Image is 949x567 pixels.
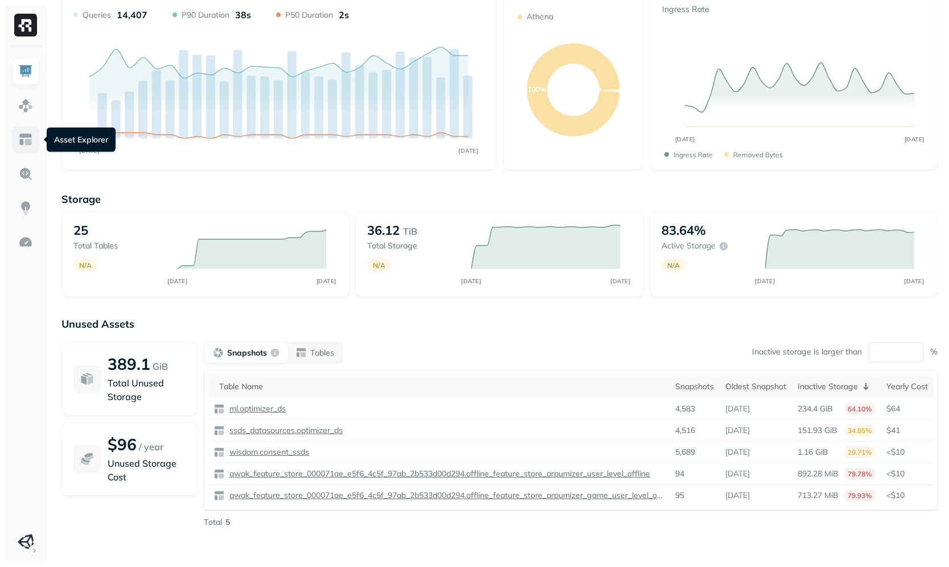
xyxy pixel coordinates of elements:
[403,225,417,238] p: TiB
[213,425,225,437] img: table
[461,278,481,284] tspan: [DATE]
[904,278,924,284] tspan: [DATE]
[18,132,33,147] img: Asset Explorer
[227,490,664,501] p: qwak_feature_store_000071ae_e5f6_4c5f_97ab_2b533d00d294.offline_feature_store_arpumizer_game_user...
[798,490,839,501] p: 713.27 MiB
[844,468,875,480] p: 79.78%
[675,136,695,143] tspan: [DATE]
[213,447,225,458] img: table
[798,447,828,458] p: 1.16 GiB
[886,403,928,414] p: $64
[458,147,478,154] tspan: [DATE]
[527,11,553,22] p: Athena
[225,447,309,458] a: wisdom.consent_ssds
[285,10,333,21] p: P50 Duration
[733,150,783,159] p: Removed bytes
[662,222,706,238] p: 83.64%
[225,403,286,414] a: ml.optimizer_ds
[213,490,225,501] img: table
[73,222,88,238] p: 25
[79,261,92,270] p: N/A
[219,381,664,392] div: Table Name
[675,403,695,414] p: 4,583
[225,517,230,528] p: 5
[235,9,251,21] p: 38s
[367,222,400,238] p: 36.12
[886,468,928,479] p: <$10
[755,278,775,284] tspan: [DATE]
[905,136,925,143] tspan: [DATE]
[844,446,875,458] p: 29.71%
[844,425,875,437] p: 34.85%
[213,403,225,415] img: table
[725,490,750,501] p: [DATE]
[182,10,229,21] p: P90 Duration
[373,261,385,270] p: N/A
[930,346,938,357] p: %
[886,447,928,458] p: <$10
[227,468,650,479] p: qwak_feature_store_000071ae_e5f6_4c5f_97ab_2b533d00d294.offline_feature_store_arpumizer_user_leve...
[18,64,33,79] img: Dashboard
[18,534,34,550] img: Unity
[725,447,750,458] p: [DATE]
[79,147,99,154] tspan: [DATE]
[844,403,875,415] p: 64.10%
[310,348,334,358] p: Tables
[798,381,858,392] p: Inactive Storage
[675,425,695,436] p: 4,516
[886,425,928,436] p: $41
[108,354,150,374] p: 389.1
[108,434,137,454] p: $96
[667,261,680,270] p: N/A
[367,240,460,251] p: Total storage
[662,4,714,15] p: Ingress Rate
[798,403,833,414] p: 234.4 GiB
[675,490,684,501] p: 95
[153,360,168,373] p: GiB
[18,166,33,181] img: Query Explorer
[61,193,938,206] p: Storage
[725,468,750,479] p: [DATE]
[662,240,716,251] p: Active storage
[725,403,750,414] p: [DATE]
[886,381,928,392] div: Yearly Cost
[204,517,222,528] p: Total
[225,468,650,479] a: qwak_feature_store_000071ae_e5f6_4c5f_97ab_2b533d00d294.offline_feature_store_arpumizer_user_leve...
[725,425,750,436] p: [DATE]
[47,128,116,152] div: Asset Explorer
[752,346,862,357] p: Inactive storage is larger than
[725,381,786,392] div: Oldest Snapshot
[675,381,714,392] div: Snapshots
[886,490,928,501] p: <$10
[227,425,343,436] p: ssds_datasources.optimizer_ds
[798,468,839,479] p: 892.28 MiB
[339,9,349,21] p: 2s
[83,10,111,21] p: Queries
[227,403,286,414] p: ml.optimizer_ds
[108,376,185,403] p: Total Unused Storage
[117,9,147,21] p: 14,407
[108,456,185,484] p: Unused Storage Cost
[14,14,37,36] img: Ryft
[139,440,163,454] p: / year
[610,278,630,284] tspan: [DATE]
[227,348,267,358] p: Snapshots
[317,278,336,284] tspan: [DATE]
[73,240,166,251] p: Total tables
[61,317,938,331] p: Unused Assets
[675,447,695,458] p: 5,689
[798,425,837,436] p: 151.93 GiB
[18,235,33,250] img: Optimization
[673,150,713,159] p: Ingress Rate
[225,425,343,436] a: ssds_datasources.optimizer_ds
[18,98,33,113] img: Assets
[227,447,309,458] p: wisdom.consent_ssds
[675,468,684,479] p: 94
[213,468,225,480] img: table
[18,201,33,215] img: Insights
[528,85,546,93] text: 100%
[844,490,875,501] p: 79.93%
[167,278,187,284] tspan: [DATE]
[225,490,664,501] a: qwak_feature_store_000071ae_e5f6_4c5f_97ab_2b533d00d294.offline_feature_store_arpumizer_game_user...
